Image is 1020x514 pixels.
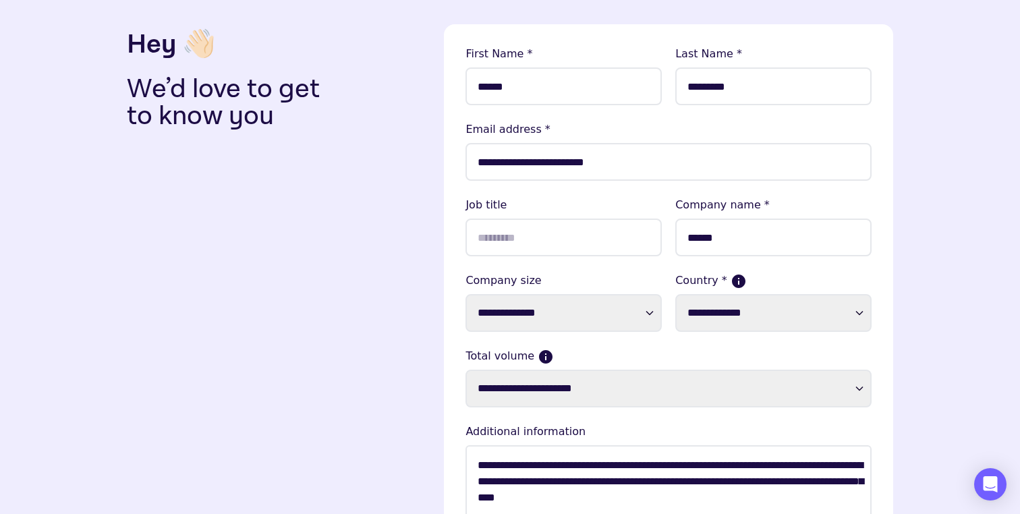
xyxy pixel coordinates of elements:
[974,468,1007,501] div: Open Intercom Messenger
[675,273,872,289] label: Country *
[675,197,872,213] lable: Company name *
[465,46,662,62] lable: First Name *
[675,46,872,62] lable: Last Name *
[465,197,662,213] lable: Job title
[465,424,872,440] lable: Additional information
[127,24,433,65] h3: Hey 👋🏻
[465,121,872,138] lable: Email address *
[465,348,872,364] label: Total volume
[540,351,552,363] button: Current monthly volume your business makes in USD
[127,76,341,130] p: We’d love to get to know you
[465,273,662,289] label: Company size
[733,275,745,287] button: If more than one country, please select where the majority of your sales come from.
